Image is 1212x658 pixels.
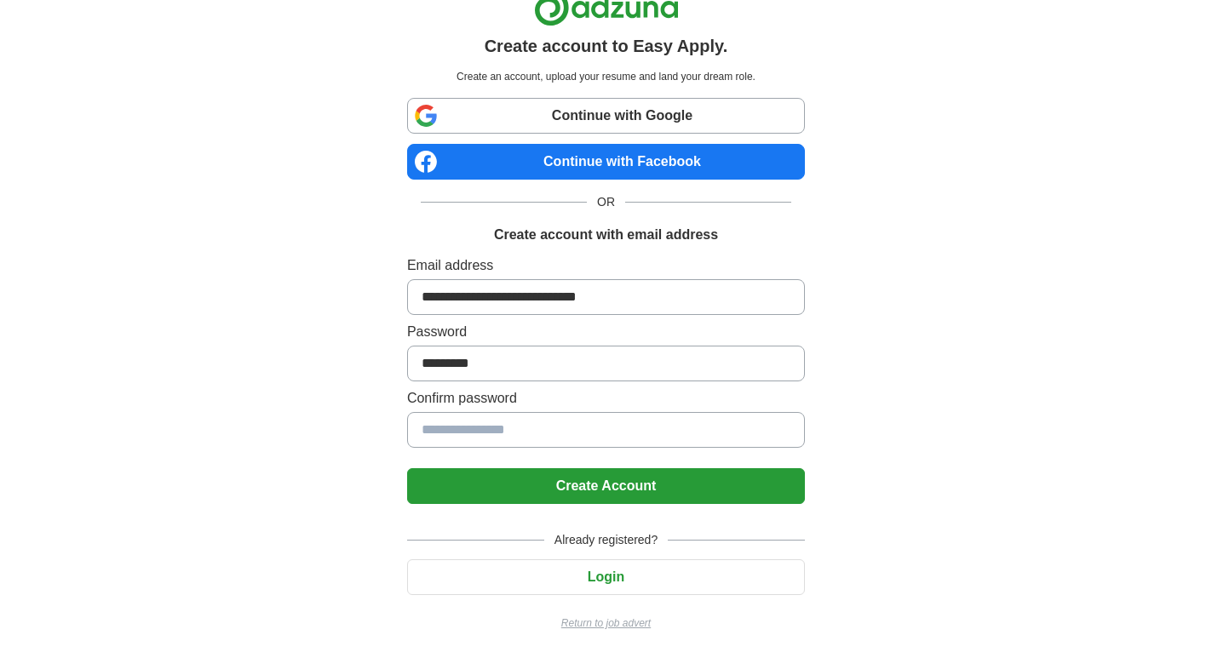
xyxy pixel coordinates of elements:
[407,255,805,276] label: Email address
[485,33,728,59] h1: Create account to Easy Apply.
[587,193,625,211] span: OR
[407,615,805,631] a: Return to job advert
[494,225,718,245] h1: Create account with email address
[407,98,805,134] a: Continue with Google
[407,322,805,342] label: Password
[407,559,805,595] button: Login
[407,144,805,180] a: Continue with Facebook
[407,468,805,504] button: Create Account
[544,531,668,549] span: Already registered?
[407,569,805,584] a: Login
[411,69,801,84] p: Create an account, upload your resume and land your dream role.
[407,388,805,409] label: Confirm password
